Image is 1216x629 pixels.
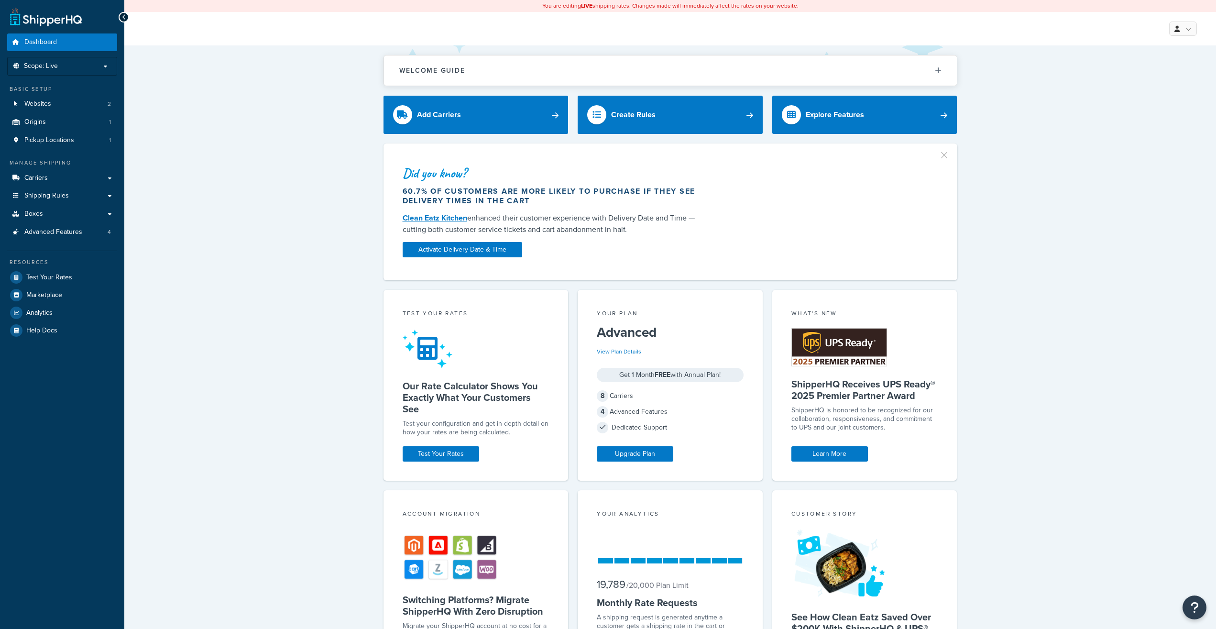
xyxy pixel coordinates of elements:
[7,33,117,51] a: Dashboard
[597,309,744,320] div: Your Plan
[597,405,744,419] div: Advanced Features
[403,594,549,617] h5: Switching Platforms? Migrate ShipperHQ With Zero Disruption
[626,580,689,591] small: / 20,000 Plan Limit
[806,108,864,121] div: Explore Features
[791,446,868,462] a: Learn More
[791,309,938,320] div: What's New
[578,96,763,134] a: Create Rules
[26,327,57,335] span: Help Docs
[403,242,522,257] a: Activate Delivery Date & Time
[26,291,62,299] span: Marketplace
[384,55,957,86] button: Welcome Guide
[403,212,467,223] a: Clean Eatz Kitchen
[597,421,744,434] div: Dedicated Support
[791,406,938,432] p: ShipperHQ is honored to be recognized for our collaboration, responsiveness, and commitment to UP...
[791,509,938,520] div: Customer Story
[7,287,117,304] a: Marketplace
[7,95,117,113] a: Websites2
[403,509,549,520] div: Account Migration
[24,210,43,218] span: Boxes
[7,223,117,241] li: Advanced Features
[597,406,608,418] span: 4
[403,166,705,180] div: Did you know?
[108,228,111,236] span: 4
[1183,596,1206,619] button: Open Resource Center
[26,309,53,317] span: Analytics
[24,192,69,200] span: Shipping Rules
[7,322,117,339] a: Help Docs
[7,132,117,149] a: Pickup Locations1
[403,380,549,415] h5: Our Rate Calculator Shows You Exactly What Your Customers See
[7,187,117,205] a: Shipping Rules
[403,187,705,206] div: 60.7% of customers are more likely to purchase if they see delivery times in the cart
[109,118,111,126] span: 1
[7,85,117,93] div: Basic Setup
[791,378,938,401] h5: ShipperHQ Receives UPS Ready® 2025 Premier Partner Award
[24,136,74,144] span: Pickup Locations
[611,108,656,121] div: Create Rules
[7,159,117,167] div: Manage Shipping
[7,113,117,131] li: Origins
[597,597,744,608] h5: Monthly Rate Requests
[7,258,117,266] div: Resources
[597,389,744,403] div: Carriers
[399,67,465,74] h2: Welcome Guide
[7,223,117,241] a: Advanced Features4
[403,446,479,462] a: Test Your Rates
[597,347,641,356] a: View Plan Details
[24,174,48,182] span: Carriers
[109,136,111,144] span: 1
[597,325,744,340] h5: Advanced
[403,212,705,235] div: enhanced their customer experience with Delivery Date and Time — cutting both customer service ti...
[7,132,117,149] li: Pickup Locations
[403,419,549,437] div: Test your configuration and get in-depth detail on how your rates are being calculated.
[24,228,82,236] span: Advanced Features
[597,576,625,592] span: 19,789
[7,205,117,223] a: Boxes
[24,118,46,126] span: Origins
[24,38,57,46] span: Dashboard
[581,1,592,10] b: LIVE
[597,509,744,520] div: Your Analytics
[7,113,117,131] a: Origins1
[597,446,673,462] a: Upgrade Plan
[403,309,549,320] div: Test your rates
[417,108,461,121] div: Add Carriers
[7,304,117,321] a: Analytics
[7,269,117,286] a: Test Your Rates
[26,274,72,282] span: Test Your Rates
[655,370,670,380] strong: FREE
[383,96,569,134] a: Add Carriers
[108,100,111,108] span: 2
[772,96,957,134] a: Explore Features
[597,368,744,382] div: Get 1 Month with Annual Plan!
[7,95,117,113] li: Websites
[597,390,608,402] span: 8
[7,169,117,187] a: Carriers
[24,62,58,70] span: Scope: Live
[24,100,51,108] span: Websites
